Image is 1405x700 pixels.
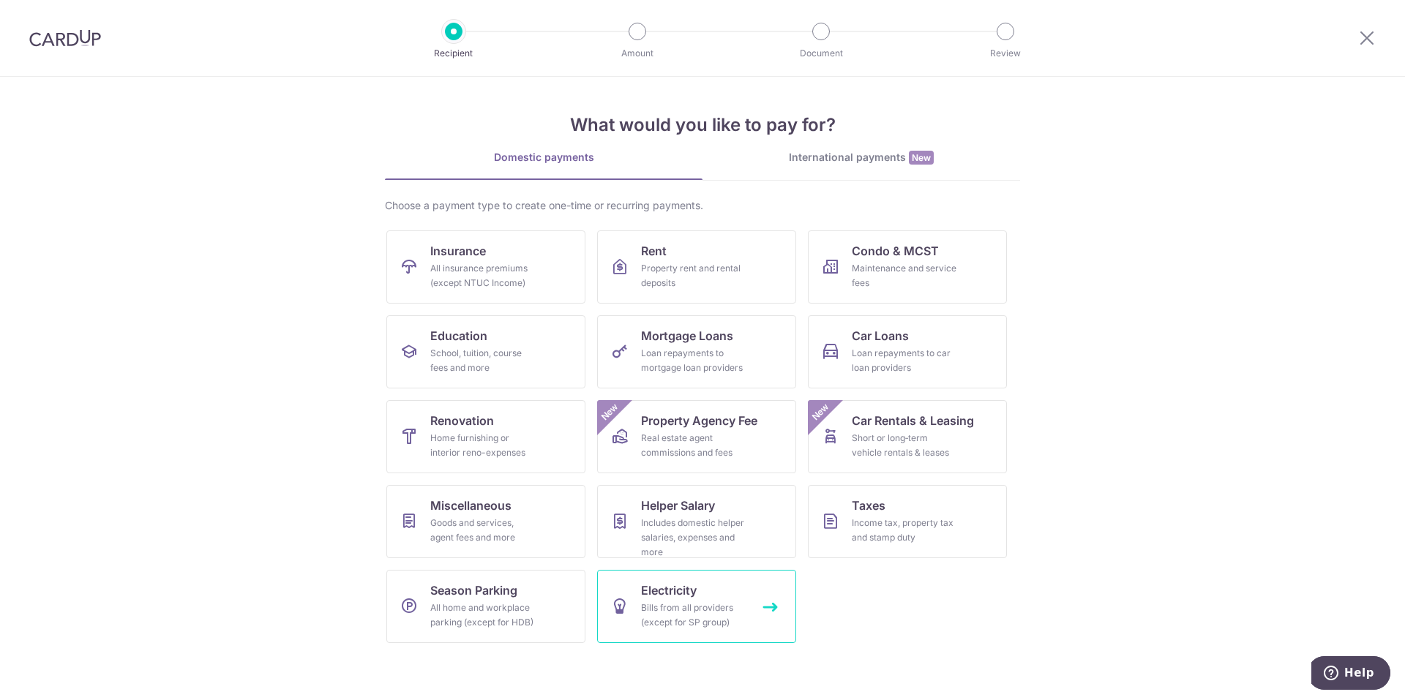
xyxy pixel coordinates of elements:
span: Electricity [641,582,697,599]
a: EducationSchool, tuition, course fees and more [386,315,585,388]
div: Domestic payments [385,150,702,165]
span: Miscellaneous [430,497,512,514]
span: Rent [641,242,667,260]
a: TaxesIncome tax, property tax and stamp duty [808,485,1007,558]
iframe: Opens a widget where you can find more information [1311,656,1390,693]
h4: What would you like to pay for? [385,112,1020,138]
img: CardUp [29,29,101,47]
span: Help [33,10,63,23]
a: RenovationHome furnishing or interior reno-expenses [386,400,585,473]
a: InsuranceAll insurance premiums (except NTUC Income) [386,230,585,304]
div: Maintenance and service fees [852,261,957,290]
div: International payments [702,150,1020,165]
div: Property rent and rental deposits [641,261,746,290]
div: Includes domestic helper salaries, expenses and more [641,516,746,560]
p: Amount [583,46,692,61]
a: Helper SalaryIncludes domestic helper salaries, expenses and more [597,485,796,558]
p: Review [951,46,1060,61]
span: Car Rentals & Leasing [852,412,974,429]
a: MiscellaneousGoods and services, agent fees and more [386,485,585,558]
div: Loan repayments to mortgage loan providers [641,346,746,375]
div: Home furnishing or interior reno-expenses [430,431,536,460]
span: Condo & MCST [852,242,939,260]
span: Education [430,327,487,345]
a: Car LoansLoan repayments to car loan providers [808,315,1007,388]
span: Taxes [852,497,885,514]
span: New [598,400,622,424]
a: Property Agency FeeReal estate agent commissions and feesNew [597,400,796,473]
span: Season Parking [430,582,517,599]
span: Car Loans [852,327,909,345]
span: New [809,400,833,424]
div: Goods and services, agent fees and more [430,516,536,545]
a: Mortgage LoansLoan repayments to mortgage loan providers [597,315,796,388]
a: ElectricityBills from all providers (except for SP group) [597,570,796,643]
div: School, tuition, course fees and more [430,346,536,375]
div: All home and workplace parking (except for HDB) [430,601,536,630]
div: Choose a payment type to create one-time or recurring payments. [385,198,1020,213]
div: Bills from all providers (except for SP group) [641,601,746,630]
a: Condo & MCSTMaintenance and service fees [808,230,1007,304]
a: Season ParkingAll home and workplace parking (except for HDB) [386,570,585,643]
div: Real estate agent commissions and fees [641,431,746,460]
span: Insurance [430,242,486,260]
div: All insurance premiums (except NTUC Income) [430,261,536,290]
span: Helper Salary [641,497,715,514]
div: Loan repayments to car loan providers [852,346,957,375]
div: Short or long‑term vehicle rentals & leases [852,431,957,460]
span: New [909,151,934,165]
a: RentProperty rent and rental deposits [597,230,796,304]
p: Recipient [400,46,508,61]
div: Income tax, property tax and stamp duty [852,516,957,545]
span: Property Agency Fee [641,412,757,429]
span: Renovation [430,412,494,429]
a: Car Rentals & LeasingShort or long‑term vehicle rentals & leasesNew [808,400,1007,473]
span: Mortgage Loans [641,327,733,345]
p: Document [767,46,875,61]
